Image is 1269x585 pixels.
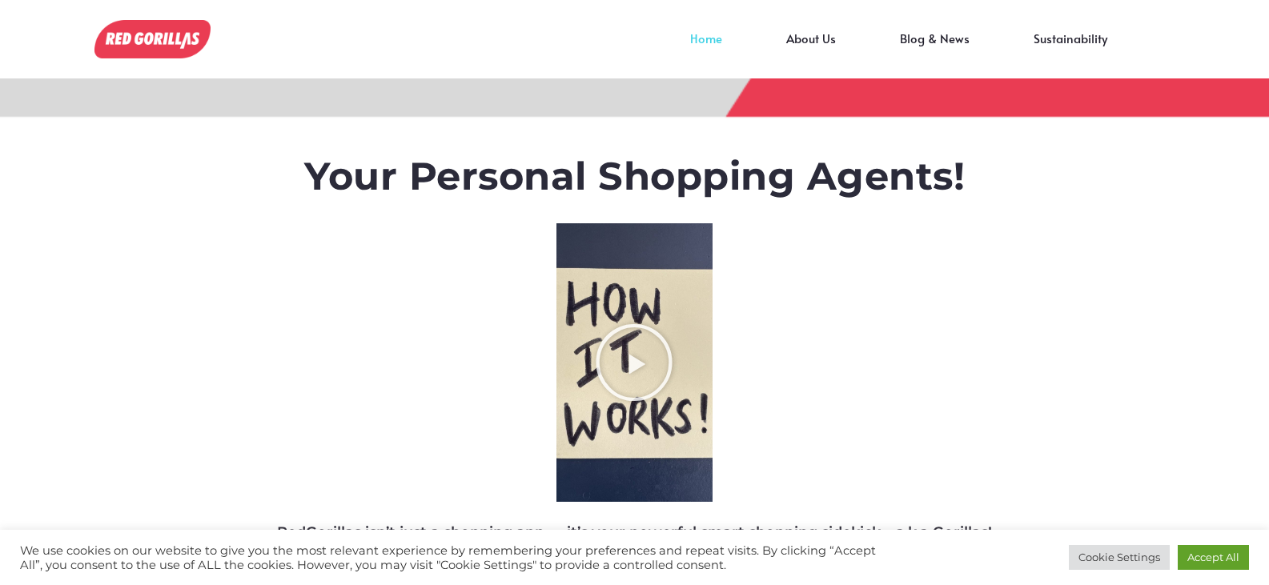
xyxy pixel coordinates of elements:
a: Home [658,38,754,62]
div: Play Video about RedGorillas How it Works [594,323,674,403]
a: Accept All [1178,545,1249,570]
a: About Us [754,38,868,62]
a: Sustainability [1002,38,1139,62]
a: Cookie Settings [1069,545,1170,570]
h1: Your Personal Shopping Agents! [199,154,1070,200]
a: Blog & News [868,38,1002,62]
div: We use cookies on our website to give you the most relevant experience by remembering your prefer... [20,543,881,572]
img: RedGorillas Shopping App! [94,20,211,58]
